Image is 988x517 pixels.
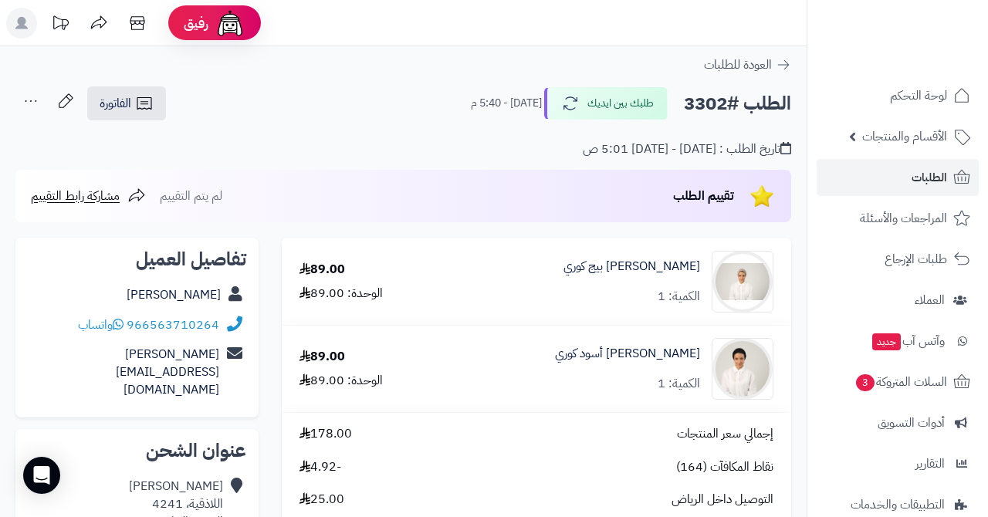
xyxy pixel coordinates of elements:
[299,285,383,302] div: الوحدة: 89.00
[817,200,979,237] a: المراجعات والأسئلة
[555,345,700,363] a: [PERSON_NAME] أسود كوري
[87,86,166,120] a: الفاتورة
[817,282,979,319] a: العملاء
[885,248,947,270] span: طلبات الإرجاع
[912,167,947,188] span: الطلبات
[817,445,979,482] a: التقارير
[673,187,734,205] span: تقييم الطلب
[160,187,222,205] span: لم يتم التقييم
[712,251,773,313] img: 1718627065-biegebun-90x90.JPG
[704,56,791,74] a: العودة للطلبات
[31,187,120,205] span: مشاركة رابط التقييم
[872,333,901,350] span: جديد
[915,289,945,311] span: العملاء
[817,159,979,196] a: الطلبات
[583,140,791,158] div: تاريخ الطلب : [DATE] - [DATE] 5:01 ص
[871,330,945,352] span: وآتس آب
[676,458,773,476] span: نقاط المكافآت (164)
[544,87,668,120] button: طلبك بين ايديك
[854,371,947,393] span: السلات المتروكة
[677,425,773,443] span: إجمالي سعر المنتجات
[299,425,352,443] span: 178.00
[299,372,383,390] div: الوحدة: 89.00
[23,457,60,494] div: Open Intercom Messenger
[127,286,221,304] a: [PERSON_NAME]
[299,348,345,366] div: 89.00
[215,8,245,39] img: ai-face.png
[817,241,979,278] a: طلبات الإرجاع
[116,345,219,399] a: [PERSON_NAME][EMAIL_ADDRESS][DOMAIN_NAME]
[299,491,344,509] span: 25.00
[817,363,979,400] a: السلات المتروكة3
[672,491,773,509] span: التوصيل داخل الرياض
[817,404,979,441] a: أدوات التسويق
[127,316,219,334] a: 966563710264
[28,250,246,269] h2: تفاصيل العميل
[851,494,945,515] span: التطبيقات والخدمات
[41,8,80,42] a: تحديثات المنصة
[658,375,700,393] div: الكمية: 1
[100,94,131,113] span: الفاتورة
[684,88,791,120] h2: الطلب #3302
[817,77,979,114] a: لوحة التحكم
[563,258,700,275] a: [PERSON_NAME] بيج كوري
[915,453,945,475] span: التقارير
[862,126,947,147] span: الأقسام والمنتجات
[817,323,979,360] a: وآتس آبجديد
[28,441,246,460] h2: عنوان الشحن
[878,412,945,434] span: أدوات التسويق
[890,85,947,106] span: لوحة التحكم
[184,14,208,32] span: رفيق
[299,458,341,476] span: -4.92
[856,374,875,391] span: 3
[78,316,123,334] a: واتساب
[658,288,700,306] div: الكمية: 1
[471,96,542,111] small: [DATE] - 5:40 م
[712,338,773,400] img: 1718635226-B-90x90.png
[860,208,947,229] span: المراجعات والأسئلة
[31,187,146,205] a: مشاركة رابط التقييم
[299,261,345,279] div: 89.00
[704,56,772,74] span: العودة للطلبات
